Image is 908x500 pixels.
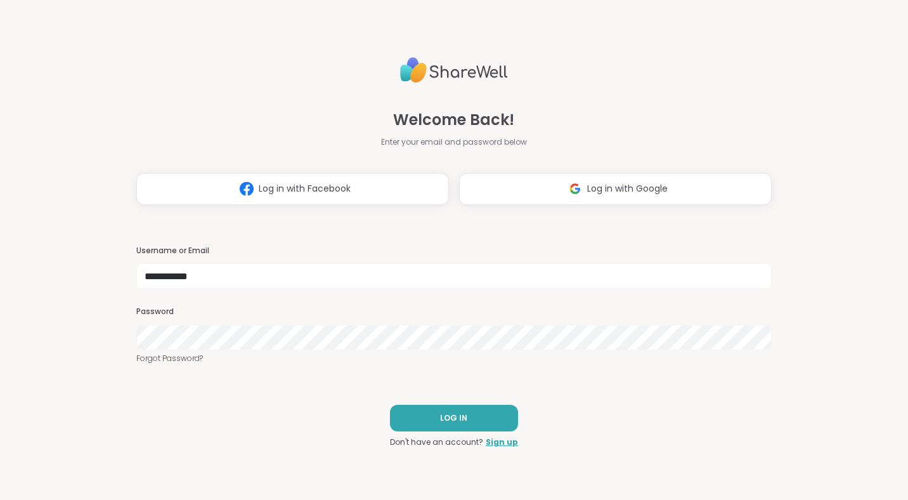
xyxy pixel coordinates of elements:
[136,306,772,317] h3: Password
[136,246,772,256] h3: Username or Email
[440,412,467,424] span: LOG IN
[136,173,449,205] button: Log in with Facebook
[235,177,259,201] img: ShareWell Logomark
[486,437,518,448] a: Sign up
[390,437,483,448] span: Don't have an account?
[587,182,668,195] span: Log in with Google
[563,177,587,201] img: ShareWell Logomark
[459,173,772,205] button: Log in with Google
[390,405,518,431] button: LOG IN
[400,52,508,88] img: ShareWell Logo
[136,353,772,364] a: Forgot Password?
[259,182,351,195] span: Log in with Facebook
[381,136,527,148] span: Enter your email and password below
[393,109,514,131] span: Welcome Back!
